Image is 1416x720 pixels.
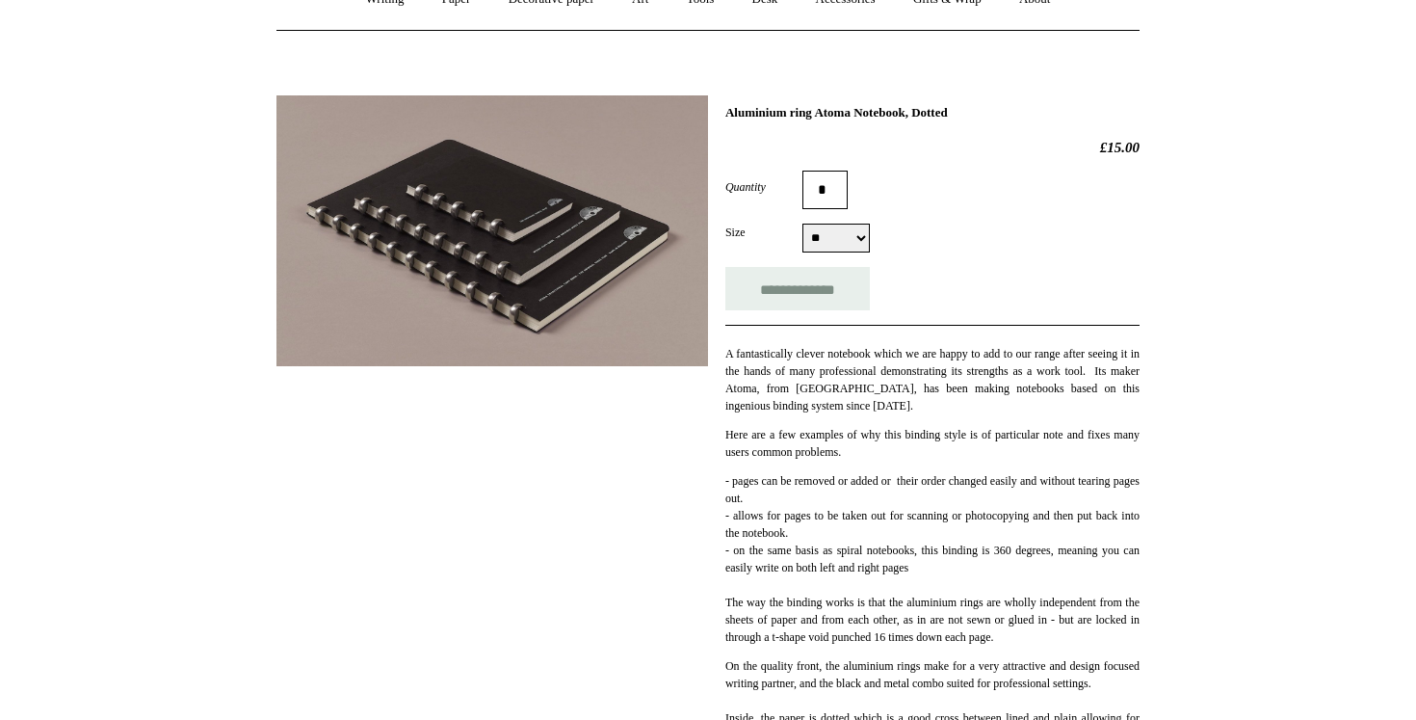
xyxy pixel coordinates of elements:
h1: Aluminium ring Atoma Notebook, Dotted [725,105,1140,120]
label: Quantity [725,178,802,196]
h2: £15.00 [725,139,1140,156]
p: - pages can be removed or added or their order changed easily and without tearing pages out. - al... [725,472,1140,646]
label: Size [725,224,802,241]
img: Aluminium ring Atoma Notebook, Dotted [276,95,708,366]
p: A fantastically clever notebook which we are happy to add to our range after seeing it in the han... [725,345,1140,414]
p: Here are a few examples of why this binding style is of particular note and fixes many users comm... [725,426,1140,461]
